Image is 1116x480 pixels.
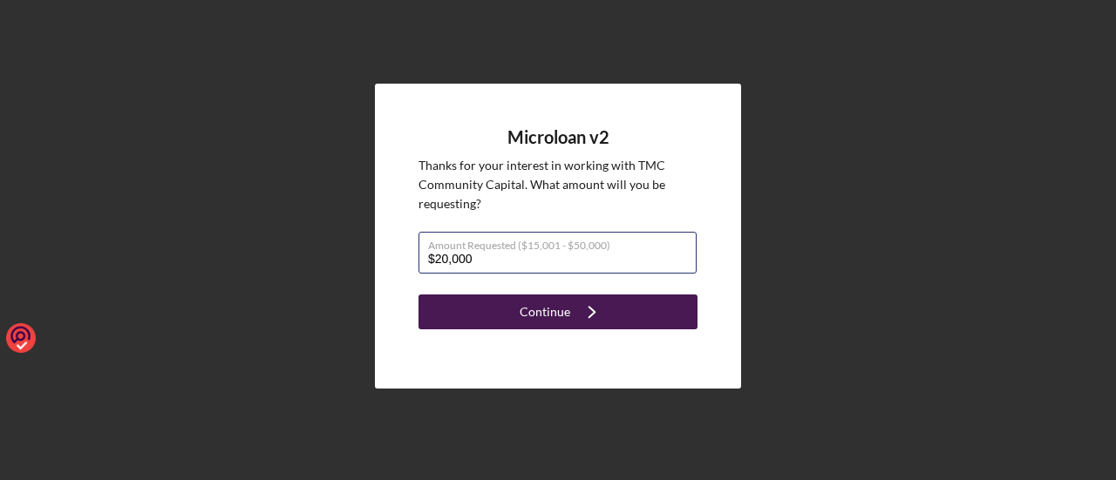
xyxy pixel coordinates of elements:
[520,294,570,329] div: Continue
[428,233,697,252] label: Amount Requested ($15,001 - $50,000)
[418,127,697,147] h4: Microloan v2
[6,321,36,354] img: o1IwAAAABJRU5ErkJggg==
[418,294,697,329] button: Continue
[418,156,697,214] p: Thanks for your interest in working with TMC Community Capital . What amount will you be requesting?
